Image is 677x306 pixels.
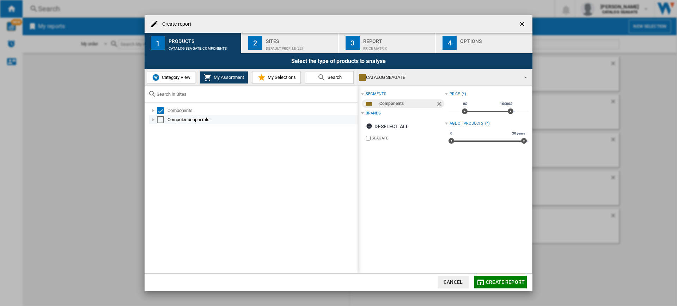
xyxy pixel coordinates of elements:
[157,92,354,97] input: Search in Sites
[449,131,453,136] span: 0
[366,136,371,140] input: brand.name
[511,131,526,136] span: 30 years
[157,116,167,123] md-checkbox: Select
[252,71,301,84] button: My Selections
[363,43,433,50] div: Price Matrix
[145,53,532,69] div: Select the type of products to analyse
[212,75,244,80] span: My Assortment
[157,107,167,114] md-checkbox: Select
[145,33,242,53] button: 1 Products CATALOG SEAGATE:Components
[462,101,468,107] span: 0$
[379,99,435,108] div: Components
[339,33,436,53] button: 3 Report Price Matrix
[438,276,469,288] button: Cancel
[248,36,262,50] div: 2
[518,20,527,29] ng-md-icon: getI18NText('BUTTONS.CLOSE_DIALOG')
[159,21,191,28] h4: Create report
[363,36,433,43] div: Report
[147,71,195,84] button: Category View
[372,136,445,141] label: SEAGATE
[266,75,296,80] span: My Selections
[167,107,356,114] div: Components
[436,33,532,53] button: 4 Options
[366,120,409,133] div: Deselect all
[516,17,530,31] button: getI18NText('BUTTONS.CLOSE_DIALOG')
[443,36,457,50] div: 4
[436,100,444,109] ng-md-icon: Remove
[366,91,386,97] div: segments
[169,36,238,43] div: Products
[346,36,360,50] div: 3
[305,71,354,84] button: Search
[151,36,165,50] div: 1
[450,121,484,126] div: Age of products
[366,111,380,116] div: Brands
[169,43,238,50] div: CATALOG SEAGATE:Components
[200,71,248,84] button: My Assortment
[326,75,342,80] span: Search
[359,73,518,82] div: CATALOG SEAGATE
[499,101,513,107] span: 10000$
[460,36,530,43] div: Options
[364,120,411,133] button: Deselect all
[160,75,190,80] span: Category View
[266,36,335,43] div: Sites
[486,279,525,285] span: Create report
[266,43,335,50] div: Default profile (22)
[474,276,527,288] button: Create report
[450,91,460,97] div: Price
[167,116,356,123] div: Computer peripherals
[152,73,160,82] img: wiser-icon-blue.png
[242,33,339,53] button: 2 Sites Default profile (22)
